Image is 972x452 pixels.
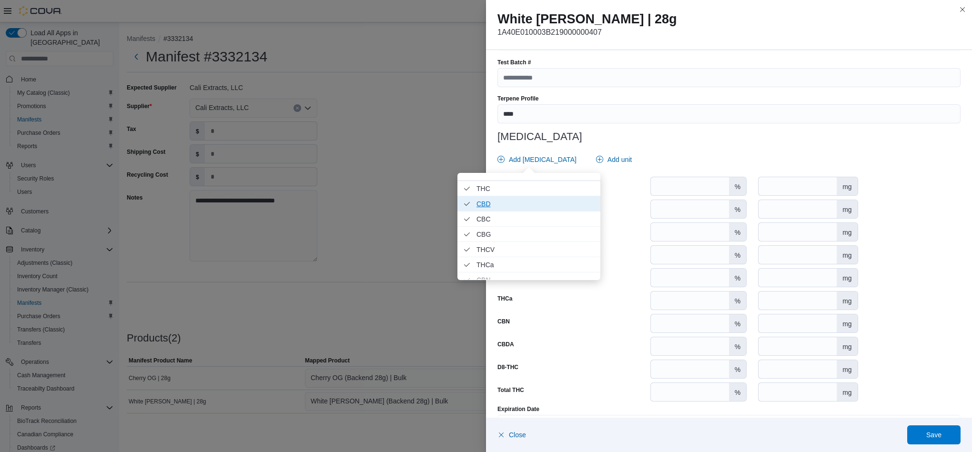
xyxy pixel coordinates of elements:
[729,246,746,264] div: %
[497,59,531,66] label: Test Batch #
[837,200,857,218] div: mg
[476,274,595,285] span: CBN
[457,181,600,196] li: THC
[494,150,580,169] button: Add [MEDICAL_DATA]
[497,386,524,394] label: Total THC
[457,242,600,257] li: THCV
[497,415,961,434] input: Press the down key to open a popover containing a calendar.
[729,360,746,378] div: %
[729,314,746,332] div: %
[497,131,961,142] h3: [MEDICAL_DATA]
[837,314,857,332] div: mg
[607,155,632,164] span: Add unit
[729,337,746,355] div: %
[457,196,600,211] li: CBD
[497,11,961,27] h2: White [PERSON_NAME] | 28g
[497,341,514,348] label: CBDA
[592,150,636,169] button: Add unit
[837,223,857,241] div: mg
[837,337,857,355] div: mg
[837,246,857,264] div: mg
[476,182,595,194] span: THC
[476,228,595,240] span: CBG
[926,430,942,440] span: Save
[476,243,595,255] span: THCV
[729,291,746,310] div: %
[476,198,595,209] span: CBD
[837,177,857,195] div: mg
[729,177,746,195] div: %
[957,4,968,15] button: Close this dialog
[476,259,595,270] span: THCa
[837,383,857,401] div: mg
[837,291,857,310] div: mg
[497,405,539,413] label: Expiration Date
[907,425,961,444] button: Save
[837,360,857,378] div: mg
[729,223,746,241] div: %
[457,272,600,288] li: CBN
[457,211,600,227] li: CBC
[729,200,746,218] div: %
[497,295,512,302] label: THCa
[497,425,526,444] button: Close
[497,318,510,325] label: CBN
[476,213,595,224] span: CBC
[497,95,538,102] label: Terpene Profile
[837,269,857,287] div: mg
[457,257,600,272] li: THCa
[457,181,600,349] ul: Units
[497,27,961,38] p: 1A40E010003B219000000407
[509,430,526,440] span: Close
[729,269,746,287] div: %
[729,383,746,401] div: %
[509,155,577,164] span: Add [MEDICAL_DATA]
[457,227,600,242] li: CBG
[497,363,518,371] label: D8-THC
